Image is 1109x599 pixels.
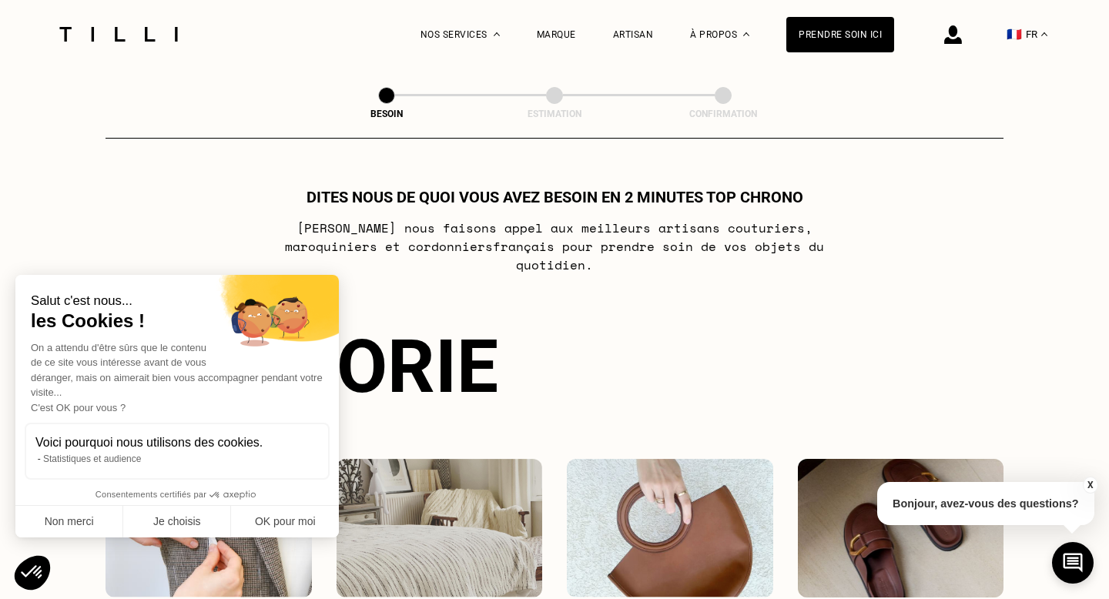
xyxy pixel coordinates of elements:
[786,17,894,52] a: Prendre soin ici
[307,188,803,206] h1: Dites nous de quoi vous avez besoin en 2 minutes top chrono
[310,109,464,119] div: Besoin
[646,109,800,119] div: Confirmation
[1041,32,1047,36] img: menu déroulant
[567,459,773,597] img: Accessoires
[106,323,1003,410] div: Catégorie
[337,459,543,597] img: Intérieur
[743,32,749,36] img: Menu déroulant à propos
[54,27,183,42] img: Logo du service de couturière Tilli
[944,25,962,44] img: icône connexion
[1082,477,1097,494] button: X
[1007,27,1022,42] span: 🇫🇷
[537,29,576,40] a: Marque
[477,109,632,119] div: Estimation
[613,29,654,40] a: Artisan
[877,482,1094,525] p: Bonjour, avez-vous des questions?
[494,32,500,36] img: Menu déroulant
[250,219,860,274] p: [PERSON_NAME] nous faisons appel aux meilleurs artisans couturiers , maroquiniers et cordonniers ...
[798,459,1004,597] img: Chaussures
